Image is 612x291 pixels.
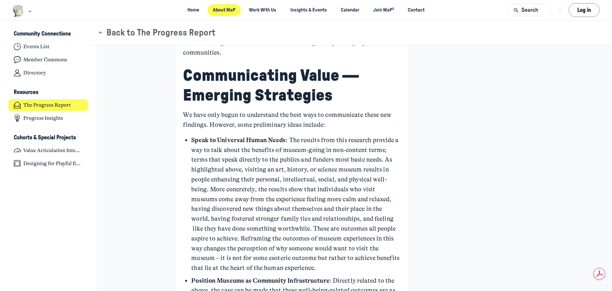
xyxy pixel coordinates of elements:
[14,89,38,96] h3: Resources
[208,4,241,16] a: About MaP
[8,157,88,169] a: Designing for Playful Engagement
[8,144,88,156] a: Value Articulation Intensive (Cultural Leadership Lab)
[8,87,88,98] button: ResourcesCollapse space
[12,4,33,18] button: Museums as Progress logo
[90,20,612,45] header: Page Header
[23,115,63,121] h4: Progress Insights
[8,29,88,40] button: Community ConnectionsCollapse space
[8,112,88,124] a: Progress Insights
[8,54,88,66] a: Member Commons
[23,160,83,167] h4: Designing for Playful Engagement
[8,132,88,143] button: Cohorts & Special ProjectsCollapse space
[23,70,46,76] h4: Directory
[23,102,71,108] h4: The Progress Report
[14,31,71,37] h3: Community Connections
[23,147,83,154] h4: Value Articulation Intensive (Cultural Leadership Lab)
[183,110,400,130] p: We have only begun to understand the best ways to communicate these new findings. However, some p...
[8,99,88,111] a: The Progress Report
[23,43,49,50] h4: Events List
[507,4,551,16] button: Search
[14,134,76,141] h3: Cohorts & Special Projects
[285,4,332,16] a: Insights & Events
[569,3,600,17] button: Log in
[335,4,365,16] a: Calendar
[8,67,88,79] a: Directory
[191,135,400,273] p: : The results from this research provide a way to talk about the benefits of museum-going in non-...
[182,4,205,16] a: Home
[183,66,400,105] h2: Communicating Value — Emerging Strategies
[8,41,88,53] a: Events List
[98,27,215,38] button: Back to The Progress Report
[191,136,286,144] strong: Speak to Universal Human Needs
[191,277,329,284] strong: Position Museums as Community Infrastructure
[23,57,67,63] h4: Member Commons
[368,4,400,16] a: Join MaP³
[12,5,24,17] img: Museums as Progress logo
[244,4,282,16] a: Work With Us
[402,4,430,16] a: Contact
